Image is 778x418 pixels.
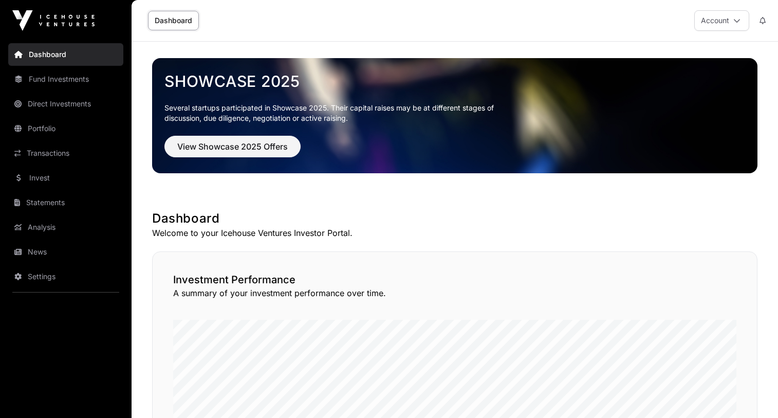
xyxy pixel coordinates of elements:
p: Several startups participated in Showcase 2025. Their capital raises may be at different stages o... [164,103,510,123]
a: Settings [8,265,123,288]
p: A summary of your investment performance over time. [173,287,736,299]
h1: Dashboard [152,210,757,227]
a: Invest [8,167,123,189]
a: Portfolio [8,117,123,140]
img: Showcase 2025 [152,58,757,173]
button: View Showcase 2025 Offers [164,136,301,157]
span: View Showcase 2025 Offers [177,140,288,153]
img: Icehouse Ventures Logo [12,10,95,31]
a: Direct Investments [8,93,123,115]
a: Dashboard [8,43,123,66]
iframe: Chat Widget [727,369,778,418]
a: View Showcase 2025 Offers [164,146,301,156]
a: Transactions [8,142,123,165]
a: Fund Investments [8,68,123,90]
a: Dashboard [148,11,199,30]
h2: Investment Performance [173,272,736,287]
a: Statements [8,191,123,214]
a: News [8,241,123,263]
p: Welcome to your Icehouse Ventures Investor Portal. [152,227,757,239]
a: Showcase 2025 [164,72,745,90]
a: Analysis [8,216,123,239]
button: Account [694,10,749,31]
